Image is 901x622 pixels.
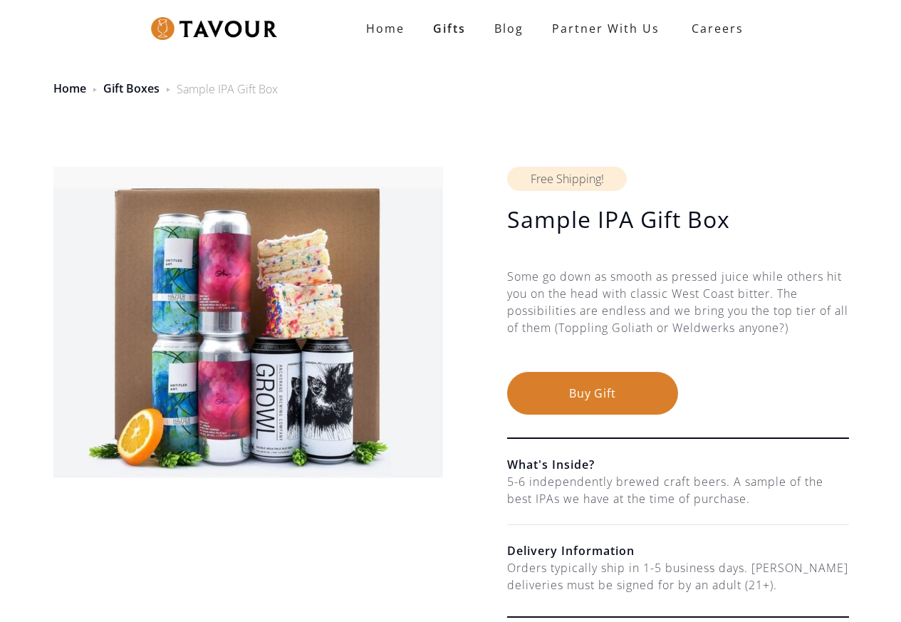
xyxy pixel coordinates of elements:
a: Gift Boxes [103,81,160,96]
a: Blog [480,14,538,43]
h6: Delivery Information [507,542,849,559]
h1: Sample IPA Gift Box [507,205,849,234]
a: partner with us [538,14,674,43]
div: 5-6 independently brewed craft beers. A sample of the best IPAs we have at the time of purchase. [507,473,849,507]
button: Buy Gift [507,372,678,415]
a: Careers [674,9,754,48]
div: Sample IPA Gift Box [177,81,278,98]
strong: Home [366,21,405,36]
div: Free Shipping! [507,167,627,191]
a: Gifts [419,14,480,43]
a: Home [53,81,86,96]
h6: What's Inside? [507,456,849,473]
a: Home [352,14,419,43]
strong: Careers [692,14,744,43]
div: Some go down as smooth as pressed juice while others hit you on the head with classic West Coast ... [507,268,849,372]
div: Orders typically ship in 1-5 business days. [PERSON_NAME] deliveries must be signed for by an adu... [507,559,849,594]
